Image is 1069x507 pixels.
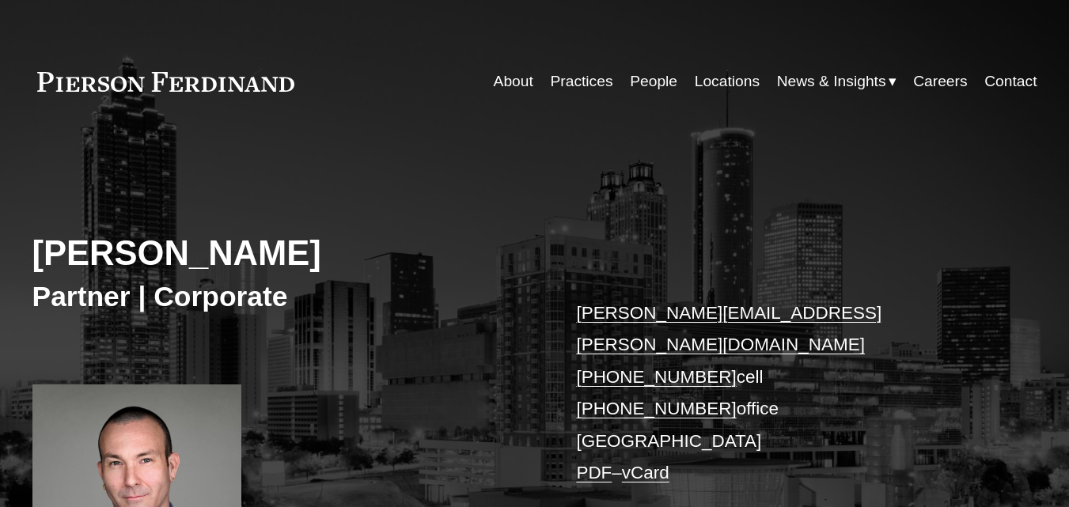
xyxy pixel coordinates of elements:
[32,233,535,274] h2: [PERSON_NAME]
[494,66,533,96] a: About
[576,297,995,490] p: cell office [GEOGRAPHIC_DATA] –
[622,463,669,482] a: vCard
[576,303,881,354] a: [PERSON_NAME][EMAIL_ADDRESS][PERSON_NAME][DOMAIN_NAME]
[576,399,736,418] a: [PHONE_NUMBER]
[777,66,897,96] a: folder dropdown
[32,280,535,315] h3: Partner | Corporate
[777,68,886,96] span: News & Insights
[695,66,760,96] a: Locations
[576,463,612,482] a: PDF
[913,66,967,96] a: Careers
[550,66,612,96] a: Practices
[984,66,1037,96] a: Contact
[576,367,736,387] a: [PHONE_NUMBER]
[630,66,677,96] a: People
